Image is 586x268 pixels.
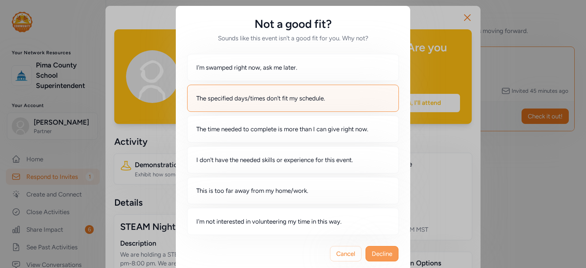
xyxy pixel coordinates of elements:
[196,155,353,164] span: I don't have the needed skills or experience for this event.
[330,246,361,261] button: Cancel
[372,249,392,258] span: Decline
[196,94,325,103] span: The specified days/times don't fit my schedule.
[196,186,308,195] span: This is too far away from my home/work.
[188,18,398,31] h5: Not a good fit?
[366,246,398,261] button: Decline
[196,125,368,133] span: The time needed to complete is more than I can give right now.
[196,217,342,226] span: I'm not interested in volunteering my time in this way.
[336,249,355,258] span: Cancel
[188,34,398,43] h6: Sounds like this event isn't a good fit for you. Why not?
[196,63,297,72] span: I'm swamped right now, ask me later.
